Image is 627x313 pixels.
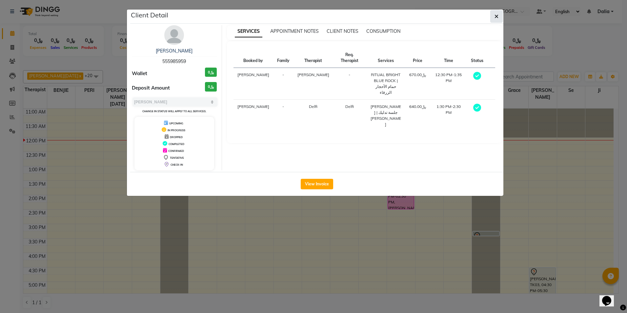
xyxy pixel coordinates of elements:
[293,48,333,68] th: Therapist
[169,122,183,125] span: UPCOMING
[142,110,206,113] small: Change in status will apply to all services.
[233,48,273,68] th: Booked by
[156,48,192,54] a: [PERSON_NAME]
[366,28,400,34] span: CONSUMPTION
[171,163,183,166] span: CHECK-IN
[168,129,185,132] span: IN PROGRESS
[599,287,620,306] iframe: chat widget
[169,142,184,146] span: COMPLETED
[327,28,358,34] span: CLIENT NOTES
[345,104,354,109] span: Delfi
[233,100,273,132] td: [PERSON_NAME]
[409,104,426,110] div: ﷼640.00
[162,58,186,64] span: 555985959
[205,82,217,92] h3: ﷼0
[370,72,401,95] div: RITUAL BRIGHT BLUE ROCK | حمام الأحجار الزرقاء
[235,26,262,37] span: SERVICES
[164,25,184,45] img: avatar
[233,68,273,100] td: [PERSON_NAME]
[301,179,333,189] button: View Invoice
[405,48,430,68] th: Price
[430,68,467,100] td: 12:30 PM-1:35 PM
[168,149,184,153] span: CONFIRMED
[132,84,170,92] span: Deposit Amount
[273,100,293,132] td: -
[297,72,329,77] span: [PERSON_NAME]
[430,48,467,68] th: Time
[333,48,366,68] th: Req. Therapist
[170,156,184,159] span: TENTATIVE
[270,28,319,34] span: APPOINTMENT NOTES
[430,100,467,132] td: 1:30 PM-2:30 PM
[370,104,401,127] div: [PERSON_NAME] | جلسة تدليك [PERSON_NAME]
[366,48,405,68] th: Services
[273,68,293,100] td: -
[409,72,426,78] div: ﷼670.00
[132,70,147,77] span: Wallet
[170,136,183,139] span: DROPPED
[467,48,487,68] th: Status
[131,10,168,20] h5: Client Detail
[273,48,293,68] th: Family
[333,68,366,100] td: -
[309,104,317,109] span: Delfi
[205,68,217,77] h3: ﷼0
